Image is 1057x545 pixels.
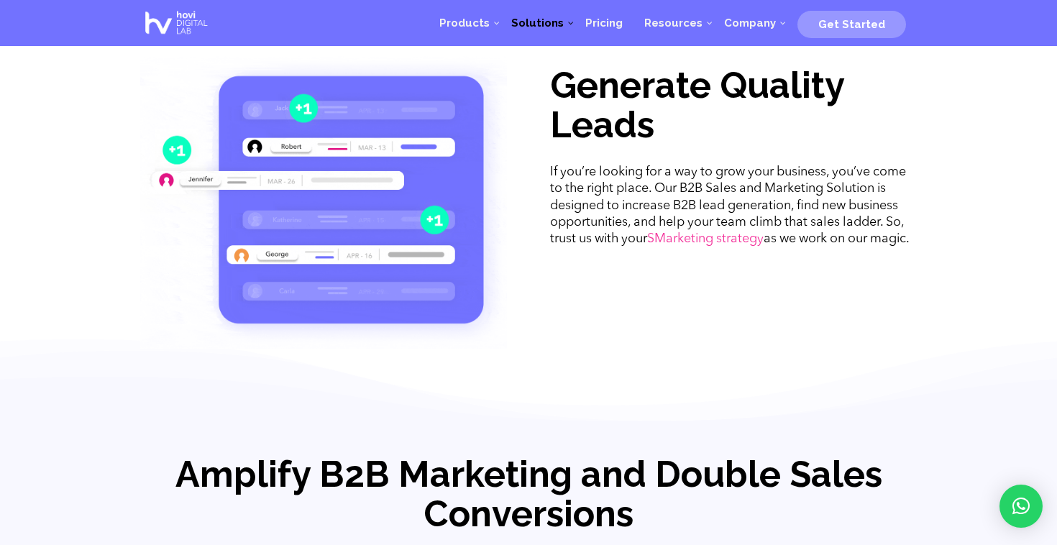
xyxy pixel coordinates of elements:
p: If you’re looking for a way to grow your business, you’ve come to the right place. Our B2B Sales ... [550,164,917,248]
span: Pricing [585,17,623,29]
span: Get Started [818,18,885,31]
a: Get Started [797,12,906,34]
a: Company [713,1,787,45]
span: Products [439,17,490,29]
a: Pricing [575,1,633,45]
a: Products [429,1,500,45]
a: Solutions [500,1,575,45]
h2: Generate Quality Leads [550,65,917,152]
img: generate quality leads [140,55,507,349]
span: Amplify B2B Marketing and Double Sales Conversions [175,453,882,535]
span: Solutions [511,17,564,29]
span: Company [724,17,776,29]
a: Resources [633,1,713,45]
span: Resources [644,17,703,29]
